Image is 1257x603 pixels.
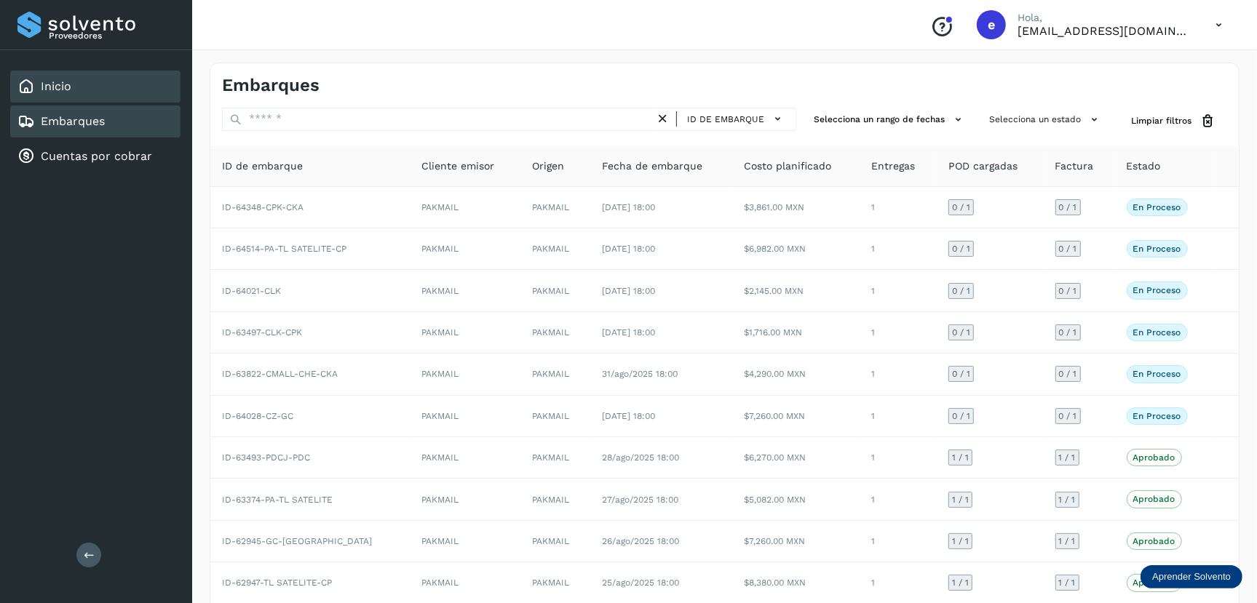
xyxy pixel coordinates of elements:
[1119,108,1227,135] button: Limpiar filtros
[1133,369,1181,379] p: En proceso
[1059,328,1077,337] span: 0 / 1
[683,108,790,129] button: ID de embarque
[222,411,293,421] span: ID-64028-CZ-GC
[732,312,860,354] td: $1,716.00 MXN
[952,453,969,462] span: 1 / 1
[222,75,320,96] h4: Embarques
[520,396,590,437] td: PAKMAIL
[410,312,520,354] td: PAKMAIL
[948,159,1018,174] span: POD cargadas
[1059,287,1077,295] span: 0 / 1
[410,228,520,270] td: PAKMAIL
[1059,453,1076,462] span: 1 / 1
[532,159,564,174] span: Origen
[952,203,970,212] span: 0 / 1
[732,187,860,228] td: $3,861.00 MXN
[222,244,346,254] span: ID-64514-PA-TL SATELITE-CP
[732,228,860,270] td: $6,982.00 MXN
[602,327,655,338] span: [DATE] 18:00
[1152,571,1231,583] p: Aprender Solvento
[602,495,678,505] span: 27/ago/2025 18:00
[520,562,590,603] td: PAKMAIL
[1059,244,1077,253] span: 0 / 1
[1059,203,1077,212] span: 0 / 1
[983,108,1108,132] button: Selecciona un estado
[1059,578,1076,587] span: 1 / 1
[602,244,655,254] span: [DATE] 18:00
[952,412,970,420] span: 0 / 1
[10,105,181,137] div: Embarques
[602,536,679,546] span: 26/ago/2025 18:00
[732,396,860,437] td: $7,260.00 MXN
[520,521,590,562] td: PAKMAIL
[520,479,590,520] td: PAKMAIL
[952,537,969,546] span: 1 / 1
[1059,370,1077,378] span: 0 / 1
[860,396,937,437] td: 1
[602,578,679,588] span: 25/ago/2025 18:00
[952,495,969,504] span: 1 / 1
[732,270,860,311] td: $2,145.00 MXN
[952,287,970,295] span: 0 / 1
[520,354,590,395] td: PAKMAIL
[1131,114,1191,127] span: Limpiar filtros
[1059,412,1077,420] span: 0 / 1
[602,411,655,421] span: [DATE] 18:00
[1133,285,1181,295] p: En proceso
[952,244,970,253] span: 0 / 1
[1133,327,1181,338] p: En proceso
[1133,452,1175,463] p: Aprobado
[871,159,915,174] span: Entregas
[1133,536,1175,546] p: Aprobado
[1059,495,1076,504] span: 1 / 1
[222,536,372,546] span: ID-62945-GC-CZ
[222,369,338,379] span: ID-63822-CMALL-CHE-CKA
[520,187,590,228] td: PAKMAIL
[410,354,520,395] td: PAKMAIL
[1127,159,1161,174] span: Estado
[421,159,494,174] span: Cliente emisor
[1133,494,1175,504] p: Aprobado
[410,521,520,562] td: PAKMAIL
[602,202,655,212] span: [DATE] 18:00
[222,159,303,174] span: ID de embarque
[1059,537,1076,546] span: 1 / 1
[410,396,520,437] td: PAKMAIL
[732,562,860,603] td: $8,380.00 MXN
[1133,202,1181,212] p: En proceso
[41,114,105,128] a: Embarques
[1141,565,1242,588] div: Aprender Solvento
[222,202,304,212] span: ID-64348-CPK-CKA
[808,108,972,132] button: Selecciona un rango de fechas
[860,312,937,354] td: 1
[520,437,590,479] td: PAKMAIL
[1133,411,1181,421] p: En proceso
[410,187,520,228] td: PAKMAIL
[222,327,302,338] span: ID-63497-CLK-CPK
[860,354,937,395] td: 1
[602,452,679,463] span: 28/ago/2025 18:00
[41,79,71,93] a: Inicio
[520,312,590,354] td: PAKMAIL
[10,140,181,172] div: Cuentas por cobrar
[744,159,831,174] span: Costo planificado
[952,328,970,337] span: 0 / 1
[602,369,678,379] span: 31/ago/2025 18:00
[860,228,937,270] td: 1
[1133,244,1181,254] p: En proceso
[222,452,310,463] span: ID-63493-PDCJ-PDC
[602,159,702,174] span: Fecha de embarque
[410,479,520,520] td: PAKMAIL
[410,562,520,603] td: PAKMAIL
[10,71,181,103] div: Inicio
[222,286,281,296] span: ID-64021-CLK
[1018,24,1192,38] p: ebenezer5009@gmail.com
[1133,578,1175,588] p: Aprobado
[49,31,175,41] p: Proveedores
[687,113,764,126] span: ID de embarque
[732,521,860,562] td: $7,260.00 MXN
[860,437,937,479] td: 1
[602,286,655,296] span: [DATE] 18:00
[1055,159,1094,174] span: Factura
[860,479,937,520] td: 1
